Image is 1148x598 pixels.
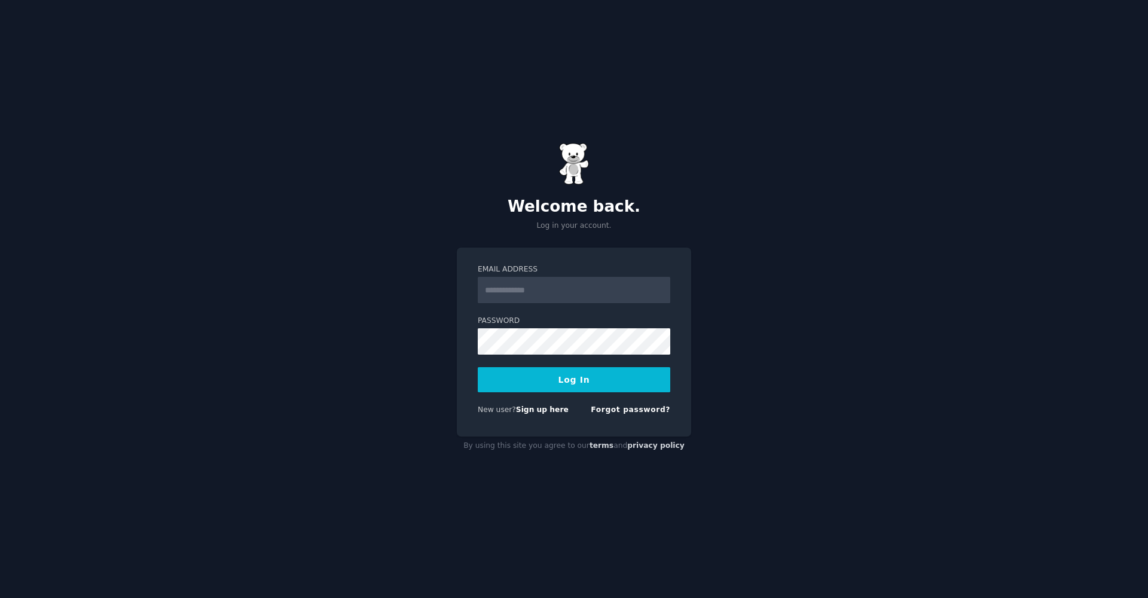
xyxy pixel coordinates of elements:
p: Log in your account. [457,221,691,231]
button: Log In [478,367,670,392]
a: Forgot password? [591,405,670,414]
a: Sign up here [516,405,569,414]
label: Password [478,316,670,327]
div: By using this site you agree to our and [457,437,691,456]
img: Gummy Bear [559,143,589,185]
h2: Welcome back. [457,197,691,216]
a: terms [590,441,613,450]
span: New user? [478,405,516,414]
a: privacy policy [627,441,685,450]
label: Email Address [478,264,670,275]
